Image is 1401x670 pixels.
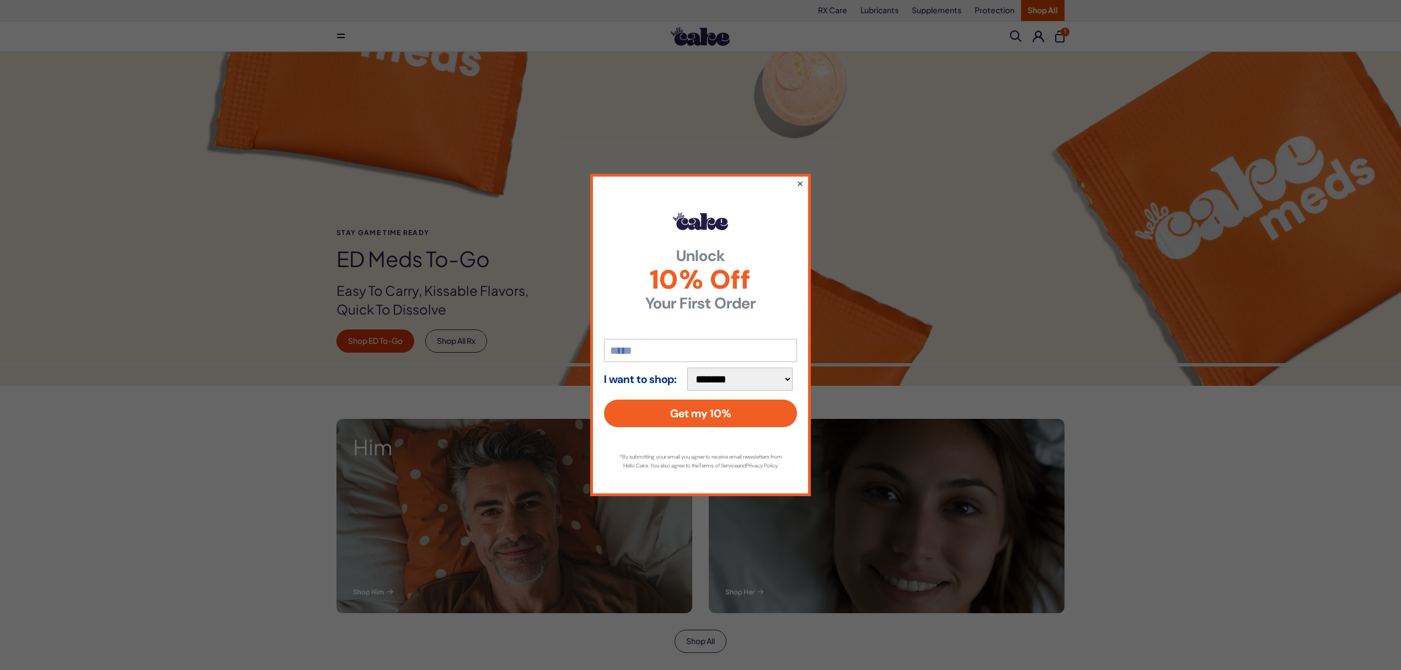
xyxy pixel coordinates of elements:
[604,373,677,385] strong: I want to shop:
[615,453,786,470] p: *By submitting your email you agree to receive email newsletters from Hello Cake. You also agree ...
[604,267,797,293] span: 10% Off
[746,462,777,469] a: Privacy Policy
[699,462,737,469] a: Terms of Service
[604,296,797,311] strong: Your First Order
[604,248,797,264] strong: Unlock
[673,212,728,230] img: Hello Cake
[796,177,804,190] button: ×
[604,400,797,427] button: Get my 10%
